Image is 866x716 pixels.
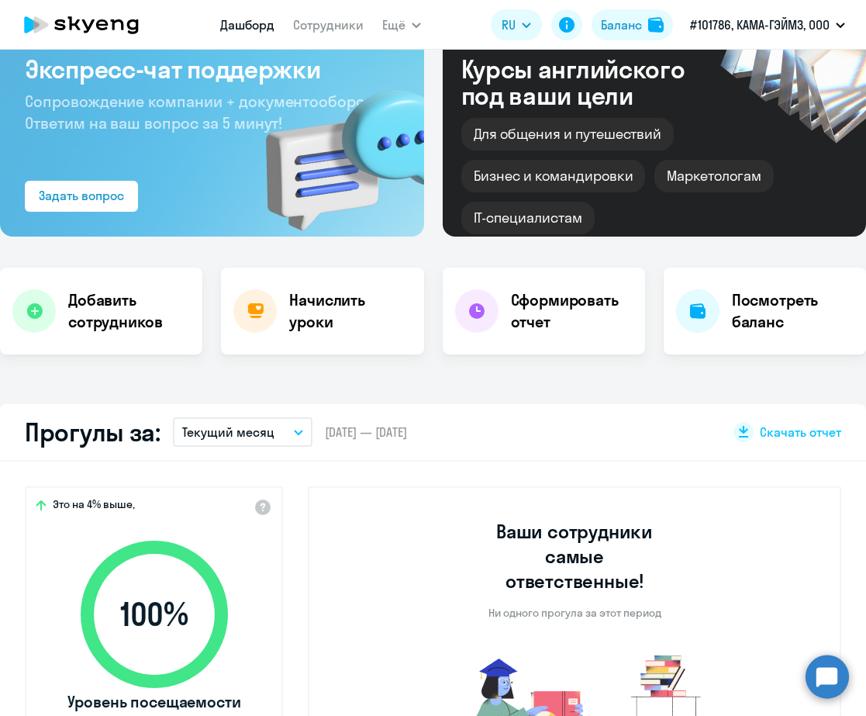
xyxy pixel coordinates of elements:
p: Ни одного прогула за этот период [488,606,661,620]
h4: Добавить сотрудников [68,289,190,333]
span: [DATE] — [DATE] [325,424,407,441]
button: RU [491,9,542,40]
img: balance [648,17,664,33]
span: Ещё [382,16,405,34]
span: Это на 4% выше, [53,497,135,516]
div: Курсы английского под ваши цели [461,56,726,109]
h4: Посмотреть баланс [732,289,854,333]
p: #101786, КАМА-ГЭЙМЗ, ООО [690,16,830,34]
h3: Экспресс-чат поддержки [25,54,399,85]
p: Текущий месяц [182,423,274,441]
button: Задать вопрос [25,181,138,212]
div: Бизнес и командировки [461,160,646,192]
span: RU [502,16,516,34]
span: Сопровождение компании + документооборот. Ответим на ваш вопрос за 5 минут! [25,92,375,133]
h4: Сформировать отчет [511,289,633,333]
div: Маркетологам [654,160,773,192]
a: Сотрудники [293,17,364,33]
h4: Начислить уроки [289,289,411,333]
button: Балансbalance [592,9,673,40]
img: bg-img [243,62,424,237]
span: 100 % [65,596,243,633]
div: Задать вопрос [39,186,124,205]
button: Текущий месяц [173,417,312,447]
h3: Ваши сотрудники самые ответственные! [475,519,675,593]
a: Дашборд [220,17,274,33]
h2: Прогулы за: [25,417,160,448]
button: Ещё [382,9,421,40]
span: Скачать отчет [760,424,841,441]
button: #101786, КАМА-ГЭЙМЗ, ООО [682,6,853,43]
div: IT-специалистам [461,202,595,234]
div: Баланс [601,16,642,34]
div: Для общения и путешествий [461,118,675,150]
